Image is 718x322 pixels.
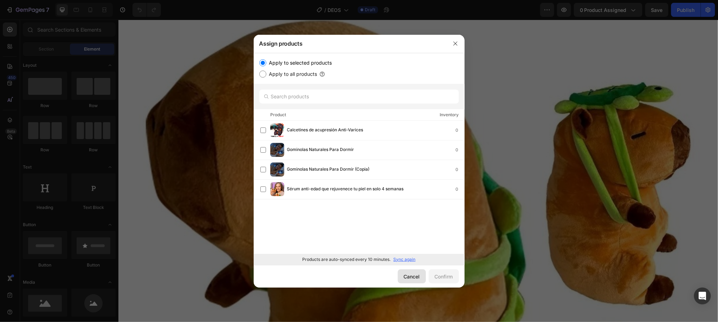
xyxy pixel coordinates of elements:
div: Inventory [440,111,459,118]
img: product-img [270,182,284,196]
div: Open Intercom Messenger [694,288,711,304]
label: Apply to selected products [266,59,332,67]
div: Confirm [435,273,453,280]
span: Sérum anti-edad que rejuvenece tu piel en solo 4 semanas [287,185,404,193]
div: 0 [456,127,464,134]
button: Confirm [429,269,459,283]
button: Cancel [398,269,426,283]
span: Calcetines de acupresión Anti-Varices [287,126,363,134]
img: product-img [270,123,284,137]
p: Sync again [394,256,416,263]
div: 0 [456,186,464,193]
div: 0 [456,146,464,153]
img: product-img [270,163,284,177]
span: Gominolas Naturales Para Dormir (Copia) [287,166,370,173]
label: Apply to all products [266,70,317,78]
p: Products are auto-synced every 10 minutes. [303,256,391,263]
div: 0 [456,166,464,173]
div: /> [254,53,465,265]
span: Gominolas Naturales Para Dormir [287,146,354,154]
input: Search products [259,90,459,104]
div: Product [271,111,286,118]
img: product-img [270,143,284,157]
div: Cancel [404,273,420,280]
div: Assign products [254,34,446,53]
